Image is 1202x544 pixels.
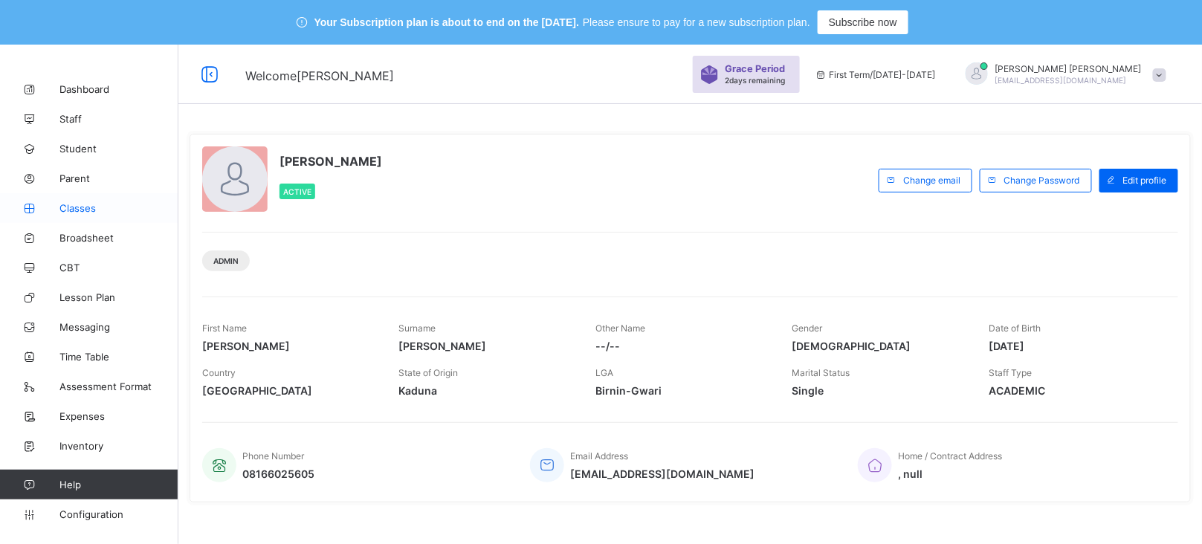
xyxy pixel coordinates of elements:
span: Email Address [570,450,628,462]
span: session/term information [815,69,936,80]
span: Birnin-Gwari [595,384,770,397]
span: Classes [59,202,178,214]
span: Inventory [59,440,178,452]
span: [EMAIL_ADDRESS][DOMAIN_NAME] [570,467,755,480]
span: Help [59,479,178,490]
span: Kaduna [399,384,574,397]
span: CBT [59,262,178,273]
span: State of Origin [399,367,459,378]
span: Lesson Plan [59,291,178,303]
span: Welcome [PERSON_NAME] [245,68,394,83]
span: Broadsheet [59,232,178,244]
span: Parent [59,172,178,184]
span: Home / Contract Address [898,450,1002,462]
span: , null [898,467,1002,480]
span: Gender [792,323,823,334]
span: Single [792,384,967,397]
span: Active [283,187,311,196]
span: Your Subscription plan is about to end on the [DATE]. [314,16,579,28]
span: Staff [59,113,178,125]
span: Grace Period [725,63,785,74]
span: Country [202,367,236,378]
div: JEREMIAHBENJAMIN [951,62,1174,87]
span: 2 days remaining [725,76,785,85]
span: [DEMOGRAPHIC_DATA] [792,340,967,352]
span: Please ensure to pay for a new subscription plan. [583,16,810,28]
img: sticker-purple.71386a28dfed39d6af7621340158ba97.svg [700,65,719,84]
span: [PERSON_NAME] [280,154,382,169]
span: Surname [399,323,436,334]
span: Messaging [59,321,178,333]
span: Time Table [59,351,178,363]
span: First Name [202,323,247,334]
span: Date of Birth [989,323,1041,334]
span: Configuration [59,508,178,520]
span: ACADEMIC [989,384,1163,397]
span: --/-- [595,340,770,352]
span: [PERSON_NAME] [399,340,574,352]
span: [DATE] [989,340,1163,352]
span: [PERSON_NAME] [202,340,377,352]
span: Change email [903,175,960,186]
span: [EMAIL_ADDRESS][DOMAIN_NAME] [995,76,1127,85]
span: Dashboard [59,83,178,95]
span: Edit profile [1123,175,1167,186]
span: [PERSON_NAME] [PERSON_NAME] [995,63,1142,74]
span: Marital Status [792,367,850,378]
span: Assessment Format [59,381,178,392]
span: [GEOGRAPHIC_DATA] [202,384,377,397]
span: LGA [595,367,613,378]
span: Change Password [1004,175,1080,186]
span: Admin [213,256,239,265]
span: Student [59,143,178,155]
span: Staff Type [989,367,1032,378]
span: Subscribe now [829,16,897,28]
span: Phone Number [242,450,304,462]
span: 08166025605 [242,467,314,480]
span: Expenses [59,410,178,422]
span: Other Name [595,323,645,334]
